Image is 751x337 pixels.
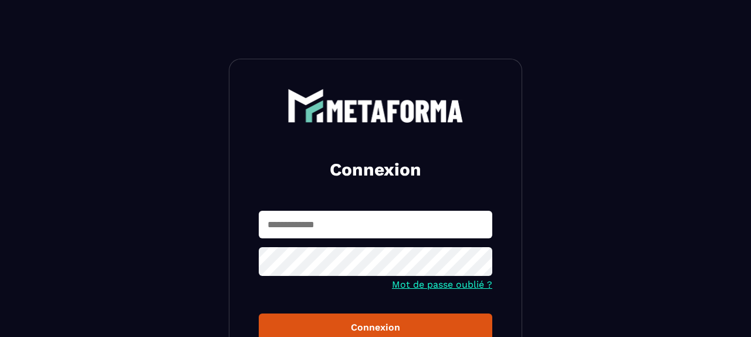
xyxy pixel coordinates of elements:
a: logo [259,89,492,123]
div: Connexion [268,322,483,333]
h2: Connexion [273,158,478,181]
a: Mot de passe oublié ? [392,279,492,290]
img: logo [287,89,464,123]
